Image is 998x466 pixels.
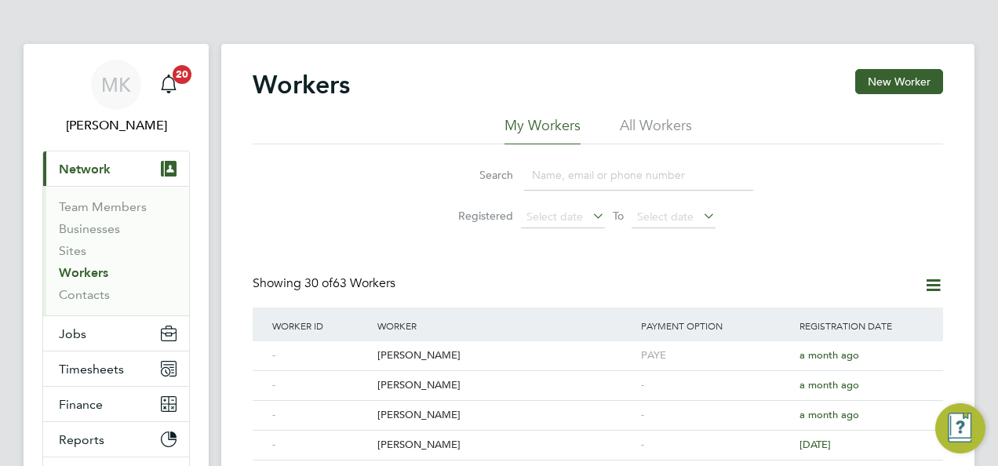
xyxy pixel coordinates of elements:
[59,221,120,236] a: Businesses
[799,438,831,451] span: [DATE]
[620,116,692,144] li: All Workers
[42,60,190,135] a: MK[PERSON_NAME]
[253,69,350,100] h2: Workers
[268,401,373,430] div: -
[855,69,943,94] button: New Worker
[59,287,110,302] a: Contacts
[59,199,147,214] a: Team Members
[637,431,796,460] div: -
[637,308,796,344] div: Payment Option
[268,431,373,460] div: -
[637,209,694,224] span: Select date
[43,387,189,421] button: Finance
[173,65,191,84] span: 20
[373,308,637,344] div: Worker
[524,160,753,191] input: Name, email or phone number
[637,401,796,430] div: -
[43,316,189,351] button: Jobs
[608,206,628,226] span: To
[268,371,373,400] div: -
[268,430,927,443] a: -[PERSON_NAME]-[DATE]
[43,186,189,315] div: Network
[443,168,513,182] label: Search
[304,275,333,291] span: 30 of
[796,308,927,344] div: Registration Date
[59,265,108,280] a: Workers
[59,243,86,258] a: Sites
[443,209,513,223] label: Registered
[637,341,796,370] div: PAYE
[43,351,189,386] button: Timesheets
[268,370,927,384] a: -[PERSON_NAME]-a month ago
[59,432,104,447] span: Reports
[253,275,399,292] div: Showing
[42,116,190,135] span: Megan Knowles
[59,397,103,412] span: Finance
[304,275,395,291] span: 63 Workers
[268,400,927,413] a: -[PERSON_NAME]-a month ago
[504,116,581,144] li: My Workers
[935,403,985,453] button: Engage Resource Center
[59,326,86,341] span: Jobs
[799,408,859,421] span: a month ago
[373,401,637,430] div: [PERSON_NAME]
[101,75,131,95] span: MK
[526,209,583,224] span: Select date
[59,362,124,377] span: Timesheets
[268,341,373,370] div: -
[59,162,111,177] span: Network
[43,151,189,186] button: Network
[637,371,796,400] div: -
[43,422,189,457] button: Reports
[153,60,184,110] a: 20
[373,341,637,370] div: [PERSON_NAME]
[268,340,927,354] a: -[PERSON_NAME]PAYEa month ago
[373,371,637,400] div: [PERSON_NAME]
[799,348,859,362] span: a month ago
[799,378,859,391] span: a month ago
[373,431,637,460] div: [PERSON_NAME]
[268,308,373,344] div: Worker ID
